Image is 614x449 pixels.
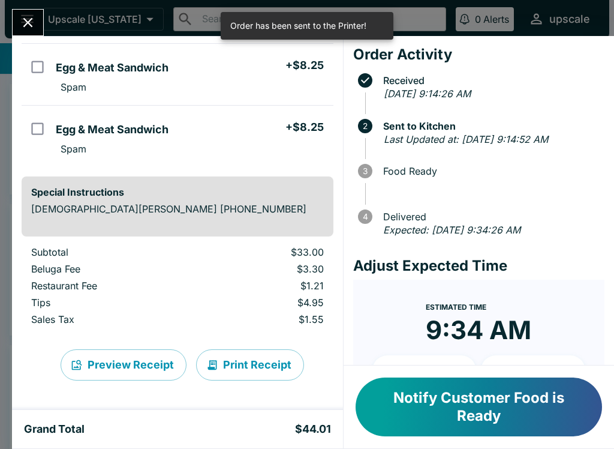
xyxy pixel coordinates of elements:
[31,246,186,258] p: Subtotal
[363,121,368,131] text: 2
[206,246,323,258] p: $33.00
[295,422,331,436] h5: $44.01
[353,257,604,275] h4: Adjust Expected Time
[363,166,368,176] text: 3
[285,58,324,73] h5: + $8.25
[377,121,604,131] span: Sent to Kitchen
[31,203,324,215] p: [DEMOGRAPHIC_DATA][PERSON_NAME] [PHONE_NUMBER]
[356,378,602,436] button: Notify Customer Food is Ready
[196,349,304,381] button: Print Receipt
[31,263,186,275] p: Beluga Fee
[372,355,477,385] button: + 10
[377,75,604,86] span: Received
[24,422,85,436] h5: Grand Total
[377,166,604,176] span: Food Ready
[426,315,531,346] time: 9:34 AM
[13,10,43,35] button: Close
[22,246,333,330] table: orders table
[56,122,168,137] h5: Egg & Meat Sandwich
[377,211,604,222] span: Delivered
[61,143,86,155] p: Spam
[206,280,323,292] p: $1.21
[61,81,86,93] p: Spam
[61,349,186,381] button: Preview Receipt
[230,16,366,36] div: Order has been sent to the Printer!
[383,224,520,236] em: Expected: [DATE] 9:34:26 AM
[206,297,323,309] p: $4.95
[206,263,323,275] p: $3.30
[31,297,186,309] p: Tips
[285,120,324,134] h5: + $8.25
[206,313,323,325] p: $1.55
[426,303,486,312] span: Estimated Time
[384,88,471,100] em: [DATE] 9:14:26 AM
[362,212,368,221] text: 4
[56,61,168,75] h5: Egg & Meat Sandwich
[31,186,324,198] h6: Special Instructions
[353,46,604,64] h4: Order Activity
[384,133,548,145] em: Last Updated at: [DATE] 9:14:52 AM
[31,280,186,292] p: Restaurant Fee
[481,355,585,385] button: + 20
[31,313,186,325] p: Sales Tax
